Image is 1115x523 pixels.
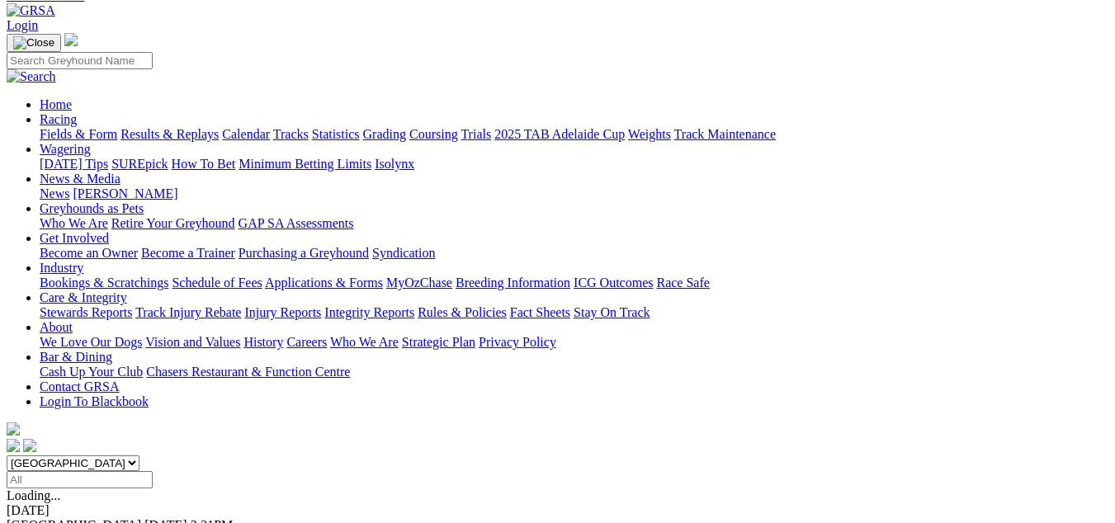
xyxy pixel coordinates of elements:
a: Fact Sheets [510,305,570,319]
div: [DATE] [7,503,1108,518]
a: Purchasing a Greyhound [239,246,369,260]
a: History [243,335,283,349]
a: Statistics [312,127,360,141]
img: Close [13,36,54,49]
img: twitter.svg [23,439,36,452]
button: Toggle navigation [7,34,61,52]
a: GAP SA Assessments [239,216,354,230]
a: Results & Replays [120,127,219,141]
a: SUREpick [111,157,168,171]
div: Get Involved [40,246,1108,261]
a: Schedule of Fees [172,276,262,290]
input: Select date [7,471,153,488]
a: Syndication [372,246,435,260]
a: Track Maintenance [674,127,776,141]
a: Breeding Information [456,276,570,290]
a: 2025 TAB Adelaide Cup [494,127,625,141]
div: Care & Integrity [40,305,1108,320]
a: Applications & Forms [265,276,383,290]
a: Minimum Betting Limits [239,157,371,171]
a: Race Safe [656,276,709,290]
a: Integrity Reports [324,305,414,319]
a: Weights [628,127,671,141]
a: Rules & Policies [418,305,507,319]
a: Tracks [273,127,309,141]
a: MyOzChase [386,276,452,290]
a: Stay On Track [574,305,650,319]
a: Retire Your Greyhound [111,216,235,230]
a: Trials [461,127,491,141]
a: Contact GRSA [40,379,119,393]
a: Chasers Restaurant & Function Centre [146,365,350,379]
a: News & Media [40,172,120,186]
div: Greyhounds as Pets [40,216,1108,231]
a: Become an Owner [40,246,138,260]
a: Racing [40,112,77,126]
a: Bar & Dining [40,350,112,364]
a: Industry [40,261,83,275]
a: Fields & Form [40,127,117,141]
div: Wagering [40,157,1108,172]
a: Strategic Plan [402,335,475,349]
a: [DATE] Tips [40,157,108,171]
a: Cash Up Your Club [40,365,143,379]
a: Coursing [409,127,458,141]
a: Care & Integrity [40,290,127,304]
a: Track Injury Rebate [135,305,241,319]
a: Greyhounds as Pets [40,201,144,215]
a: Vision and Values [145,335,240,349]
a: [PERSON_NAME] [73,186,177,200]
a: Wagering [40,142,91,156]
a: Who We Are [330,335,399,349]
a: We Love Our Dogs [40,335,142,349]
div: Industry [40,276,1108,290]
img: Search [7,69,56,84]
a: Get Involved [40,231,109,245]
a: Injury Reports [244,305,321,319]
a: Isolynx [375,157,414,171]
a: Careers [286,335,327,349]
input: Search [7,52,153,69]
div: Racing [40,127,1108,142]
div: News & Media [40,186,1108,201]
img: facebook.svg [7,439,20,452]
a: Privacy Policy [479,335,556,349]
a: Login [7,18,38,32]
a: About [40,320,73,334]
a: Who We Are [40,216,108,230]
a: Home [40,97,72,111]
img: logo-grsa-white.png [7,422,20,436]
a: Calendar [222,127,270,141]
div: Bar & Dining [40,365,1108,379]
a: ICG Outcomes [574,276,653,290]
img: GRSA [7,3,55,18]
a: Become a Trainer [141,246,235,260]
a: News [40,186,69,200]
img: logo-grsa-white.png [64,33,78,46]
div: About [40,335,1108,350]
a: Grading [363,127,406,141]
a: Stewards Reports [40,305,132,319]
a: How To Bet [172,157,236,171]
span: Loading... [7,488,60,502]
a: Bookings & Scratchings [40,276,168,290]
a: Login To Blackbook [40,394,149,408]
